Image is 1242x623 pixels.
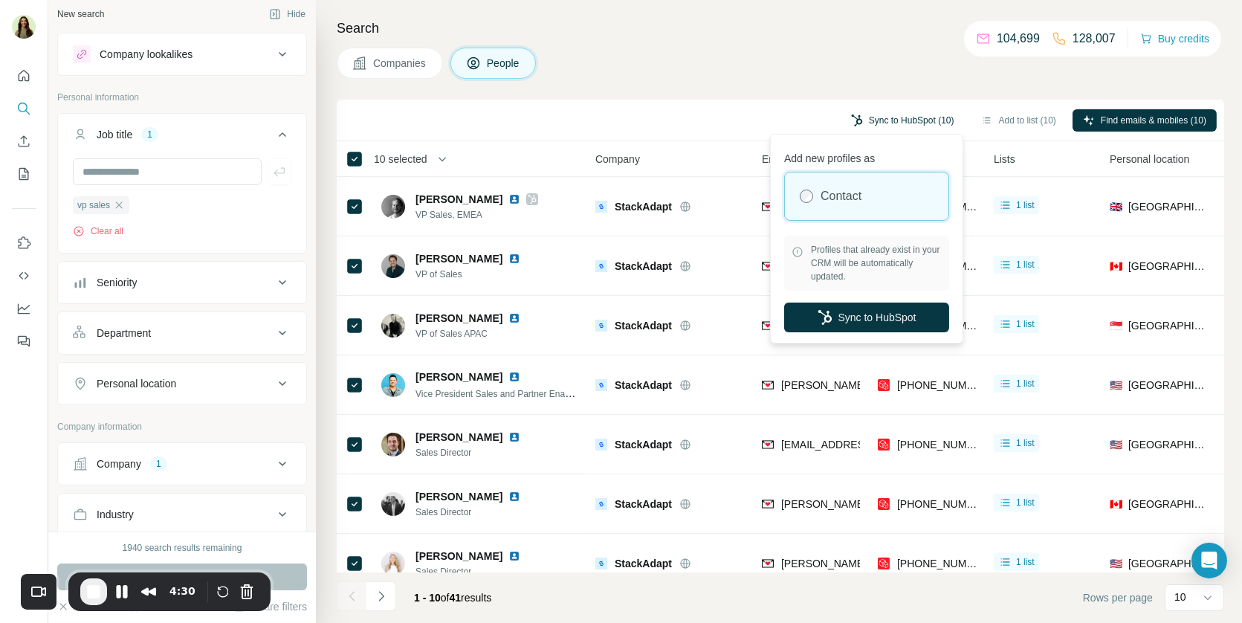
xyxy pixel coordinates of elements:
[878,378,890,393] img: provider prospeo logo
[337,18,1224,39] h4: Search
[1016,198,1035,212] span: 1 list
[595,320,607,332] img: Logo of StackAdapt
[595,201,607,213] img: Logo of StackAdapt
[762,556,774,571] img: provider findymail logo
[12,230,36,256] button: Use Surfe on LinkedIn
[415,192,502,207] span: [PERSON_NAME]
[615,497,672,511] span: StackAdapt
[1016,377,1035,390] span: 1 list
[97,127,132,142] div: Job title
[100,47,193,62] div: Company lookalikes
[1128,259,1208,274] span: [GEOGRAPHIC_DATA]
[97,275,137,290] div: Seniority
[997,30,1040,48] p: 104,699
[259,3,316,25] button: Hide
[1128,556,1208,571] span: [GEOGRAPHIC_DATA]
[415,387,597,399] span: Vice President Sales and Partner Enablement
[58,366,306,401] button: Personal location
[615,437,672,452] span: StackAdapt
[58,265,306,300] button: Seniority
[58,36,306,72] button: Company lookalikes
[781,379,1043,391] span: [PERSON_NAME][EMAIL_ADDRESS][DOMAIN_NAME]
[1016,258,1035,271] span: 1 list
[595,439,607,451] img: Logo of StackAdapt
[784,303,949,332] button: Sync to HubSpot
[58,117,306,158] button: Job title1
[508,491,520,503] img: LinkedIn logo
[1128,318,1208,333] span: [GEOGRAPHIC_DATA]
[1016,496,1035,509] span: 1 list
[97,376,176,391] div: Personal location
[77,198,110,212] span: vp sales
[1110,437,1122,452] span: 🇺🇸
[415,369,502,384] span: [PERSON_NAME]
[12,128,36,155] button: Enrich CSV
[1016,555,1035,569] span: 1 list
[381,492,405,516] img: Avatar
[1016,317,1035,331] span: 1 list
[994,152,1015,167] span: Lists
[762,152,788,167] span: Email
[415,565,538,578] span: Sales Director
[762,259,774,274] img: provider findymail logo
[508,550,520,562] img: LinkedIn logo
[615,378,672,393] span: StackAdapt
[58,497,306,532] button: Industry
[415,446,538,459] span: Sales Director
[1128,199,1208,214] span: [GEOGRAPHIC_DATA]
[971,109,1067,132] button: Add to list (10)
[123,541,242,555] div: 1940 search results remaining
[441,592,450,604] span: of
[595,260,607,272] img: Logo of StackAdapt
[97,326,151,340] div: Department
[12,295,36,322] button: Dashboard
[73,225,123,238] button: Clear all
[1101,114,1206,127] span: Find emails & mobiles (10)
[1128,378,1208,393] span: [GEOGRAPHIC_DATA]
[57,7,104,21] div: New search
[595,379,607,391] img: Logo of StackAdapt
[811,243,942,283] span: Profiles that already exist in your CRM will be automatically updated.
[878,437,890,452] img: provider prospeo logo
[1128,437,1208,452] span: [GEOGRAPHIC_DATA]
[373,56,427,71] span: Companies
[12,161,36,187] button: My lists
[595,152,640,167] span: Company
[415,311,502,326] span: [PERSON_NAME]
[381,433,405,456] img: Avatar
[781,558,1129,569] span: [PERSON_NAME][EMAIL_ADDRESS][PERSON_NAME][DOMAIN_NAME]
[762,437,774,452] img: provider findymail logo
[12,15,36,39] img: Avatar
[487,56,521,71] span: People
[841,109,965,132] button: Sync to HubSpot (10)
[595,558,607,569] img: Logo of StackAdapt
[415,251,502,266] span: [PERSON_NAME]
[762,378,774,393] img: provider findymail logo
[615,259,672,274] span: StackAdapt
[1110,199,1122,214] span: 🇬🇧
[12,262,36,289] button: Use Surfe API
[1083,590,1153,605] span: Rows per page
[878,497,890,511] img: provider prospeo logo
[58,446,306,482] button: Company1
[58,315,306,351] button: Department
[97,507,134,522] div: Industry
[1140,28,1209,49] button: Buy credits
[595,498,607,510] img: Logo of StackAdapt
[150,457,167,471] div: 1
[1073,30,1116,48] p: 128,007
[97,456,141,471] div: Company
[57,420,307,433] p: Company information
[1016,436,1035,450] span: 1 list
[1110,152,1189,167] span: Personal location
[762,497,774,511] img: provider findymail logo
[781,498,1043,510] span: [PERSON_NAME][EMAIL_ADDRESS][DOMAIN_NAME]
[821,187,861,205] label: Contact
[366,581,396,611] button: Navigate to next page
[615,318,672,333] span: StackAdapt
[1110,556,1122,571] span: 🇺🇸
[12,62,36,89] button: Quick start
[415,268,538,281] span: VP of Sales
[381,254,405,278] img: Avatar
[897,498,991,510] span: [PHONE_NUMBER]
